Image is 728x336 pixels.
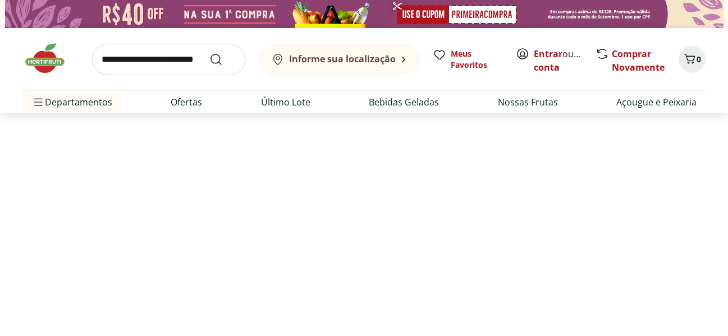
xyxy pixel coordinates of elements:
img: Hortifruti [22,42,79,75]
input: search [92,44,245,75]
button: Carrinho [679,46,706,73]
button: Menu [31,89,45,116]
a: Bebidas Geladas [369,95,439,109]
span: ou [534,47,584,74]
a: Criar conta [534,48,596,73]
a: Último Lote [261,95,310,109]
a: Entrar [534,48,562,60]
a: Ofertas [171,95,202,109]
a: Comprar Novamente [612,48,665,73]
a: Açougue e Peixaria [616,95,697,109]
button: Submit Search [209,53,236,66]
a: Meus Favoritos [433,48,502,71]
a: Nossas Frutas [498,95,558,109]
span: Meus Favoritos [451,48,502,71]
span: Departamentos [31,89,112,116]
button: Informe sua localização [259,44,419,75]
span: 0 [697,54,701,65]
b: Informe sua localização [289,53,396,65]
